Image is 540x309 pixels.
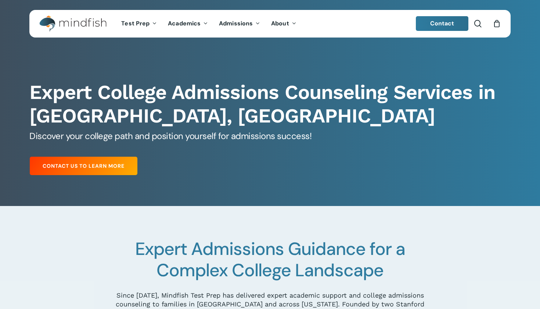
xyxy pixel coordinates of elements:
a: Academics [162,21,213,27]
a: About [266,21,302,27]
span: Discover your college path and position yourself for admissions success! [29,130,312,142]
nav: Main Menu [116,10,302,38]
a: Admissions [213,21,266,27]
a: Cart [493,19,501,28]
header: Main Menu [29,10,511,38]
span: Expert Admissions Guidance for a Complex College Landscape [135,237,405,282]
span: Test Prep [121,19,150,27]
a: Test Prep [116,21,162,27]
a: Contact [416,16,469,31]
span: About [271,19,289,27]
b: Expert College Admissions Counseling Services in [GEOGRAPHIC_DATA], [GEOGRAPHIC_DATA] [29,81,495,127]
span: Contact [430,19,454,27]
a: Contact Us to Learn More [30,157,137,175]
span: Admissions [219,19,253,27]
span: Contact Us to Learn More [43,162,125,170]
span: Academics [168,19,201,27]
